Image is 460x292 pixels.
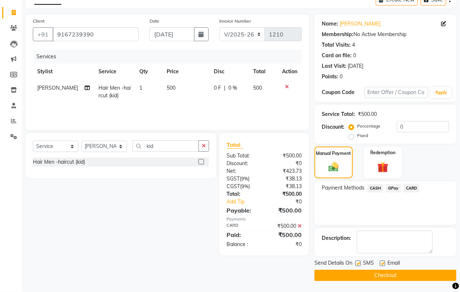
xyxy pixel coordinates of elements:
[325,161,342,173] img: _cash.svg
[340,73,343,81] div: 0
[322,123,344,131] div: Discount:
[387,259,400,268] span: Email
[264,167,307,175] div: ₹423.73
[228,84,237,92] span: 0 %
[264,241,307,248] div: ₹0
[404,184,420,192] span: CARD
[33,27,53,41] button: +91
[221,230,264,239] div: Paid:
[221,175,264,183] div: ( )
[348,62,363,70] div: [DATE]
[322,62,346,70] div: Last Visit:
[140,85,143,91] span: 1
[264,175,307,183] div: ₹38.13
[264,206,307,215] div: ₹500.00
[214,84,221,92] span: 0 F
[221,190,264,198] div: Total:
[370,149,395,156] label: Redemption
[209,63,249,80] th: Disc
[221,198,271,206] a: Add Tip
[358,110,377,118] div: ₹500.00
[322,20,338,28] div: Name:
[353,52,356,59] div: 0
[132,140,199,152] input: Search or Scan
[352,41,355,49] div: 4
[264,190,307,198] div: ₹500.00
[322,184,364,192] span: Payment Methods
[37,85,78,91] span: [PERSON_NAME]
[221,222,264,230] div: CARD
[249,63,278,80] th: Total
[227,216,302,222] div: Payments
[33,63,94,80] th: Stylist
[357,123,380,129] label: Percentage
[363,259,374,268] span: SMS
[221,241,264,248] div: Balance :
[221,152,264,160] div: Sub Total:
[314,270,456,281] button: Checkout
[224,84,225,92] span: |
[220,18,251,24] label: Invoice Number
[221,183,264,190] div: ( )
[374,160,391,174] img: _gift.svg
[322,110,355,118] div: Service Total:
[253,85,262,91] span: 500
[227,141,243,149] span: Total
[241,183,248,189] span: 9%
[364,87,428,98] input: Enter Offer / Coupon Code
[227,175,240,182] span: SGST
[98,85,131,99] span: Hair Men -haircut (kid)
[271,198,307,206] div: ₹0
[94,63,135,80] th: Service
[357,132,368,139] label: Fixed
[264,183,307,190] div: ₹38.13
[241,176,248,182] span: 9%
[53,27,139,41] input: Search by Name/Mobile/Email/Code
[162,63,210,80] th: Price
[367,184,383,192] span: CASH
[431,87,452,98] button: Apply
[167,85,175,91] span: 500
[340,20,380,28] a: [PERSON_NAME]
[322,31,353,38] div: Membership:
[150,18,159,24] label: Date
[227,183,240,190] span: CGST
[264,160,307,167] div: ₹0
[322,31,449,38] div: No Active Membership
[322,234,351,242] div: Description:
[221,160,264,167] div: Discount:
[278,63,302,80] th: Action
[264,152,307,160] div: ₹500.00
[264,222,307,230] div: ₹500.00
[322,73,338,81] div: Points:
[316,150,351,157] label: Manual Payment
[322,52,352,59] div: Card on file:
[33,158,85,166] div: Hair Men -haircut (kid)
[264,230,307,239] div: ₹500.00
[221,167,264,175] div: Net:
[34,50,307,63] div: Services
[33,18,45,24] label: Client
[322,41,351,49] div: Total Visits:
[135,63,162,80] th: Qty
[322,89,364,96] div: Coupon Code
[221,206,264,215] div: Payable:
[386,184,401,192] span: GPay
[314,259,352,268] span: Send Details On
